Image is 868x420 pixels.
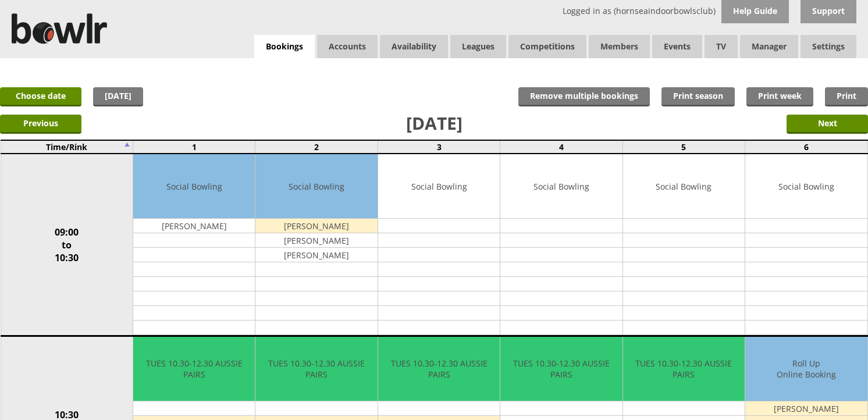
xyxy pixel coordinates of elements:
[1,140,133,154] td: Time/Rink
[255,219,377,233] td: [PERSON_NAME]
[255,154,377,219] td: Social Bowling
[623,337,745,401] td: TUES 10.30-12.30 AUSSIE PAIRS
[745,140,867,154] td: 6
[746,87,813,106] a: Print week
[661,87,735,106] a: Print season
[825,87,868,106] a: Print
[450,35,506,58] a: Leagues
[787,115,868,134] input: Next
[378,154,500,219] td: Social Bowling
[518,87,650,106] input: Remove multiple bookings
[745,154,867,219] td: Social Bowling
[93,87,143,106] a: [DATE]
[133,337,255,401] td: TUES 10.30-12.30 AUSSIE PAIRS
[380,35,448,58] a: Availability
[622,140,745,154] td: 5
[255,248,377,262] td: [PERSON_NAME]
[254,35,315,59] a: Bookings
[745,337,867,401] td: Roll Up Online Booking
[1,154,133,336] td: 09:00 to 10:30
[500,154,622,219] td: Social Bowling
[255,140,378,154] td: 2
[623,154,745,219] td: Social Bowling
[589,35,650,58] span: Members
[508,35,586,58] a: Competitions
[740,35,798,58] span: Manager
[652,35,702,58] a: Events
[745,401,867,416] td: [PERSON_NAME]
[317,35,378,58] span: Accounts
[133,140,255,154] td: 1
[255,337,377,401] td: TUES 10.30-12.30 AUSSIE PAIRS
[801,35,856,58] span: Settings
[378,337,500,401] td: TUES 10.30-12.30 AUSSIE PAIRS
[133,154,255,219] td: Social Bowling
[500,140,622,154] td: 4
[255,233,377,248] td: [PERSON_NAME]
[500,337,622,401] td: TUES 10.30-12.30 AUSSIE PAIRS
[133,219,255,233] td: [PERSON_NAME]
[378,140,500,154] td: 3
[705,35,738,58] span: TV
